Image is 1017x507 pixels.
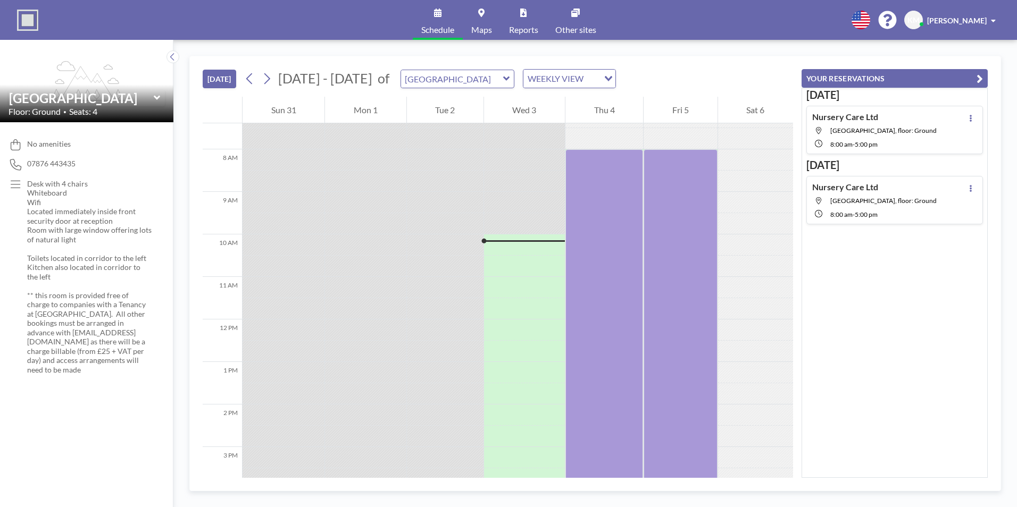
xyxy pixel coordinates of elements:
span: Westhill BC Meeting Room, floor: Ground [830,197,937,205]
p: Toilets located in corridor to the left [27,253,152,263]
span: KM [907,15,920,25]
span: Reports [509,26,538,34]
h3: [DATE] [806,88,983,102]
div: 9 AM [203,192,242,234]
div: 7 AM [203,107,242,149]
div: 8 AM [203,149,242,192]
span: [PERSON_NAME] [927,16,987,25]
div: Mon 1 [325,97,406,123]
span: Maps [471,26,492,34]
p: Desk with 4 chairs [27,179,152,189]
input: Westhill BC Meeting Room [401,70,503,88]
span: - [853,140,855,148]
p: Room with large window offering lots of natural light [27,225,152,244]
div: Wed 3 [484,97,565,123]
button: [DATE] [203,70,236,88]
span: • [63,108,66,115]
h4: Nursery Care Ltd [812,112,878,122]
p: Located immediately inside front security door at reception [27,207,152,225]
div: Sat 6 [718,97,793,123]
span: Floor: Ground [9,106,61,117]
div: 12 PM [203,319,242,362]
div: 3 PM [203,447,242,489]
div: Fri 5 [644,97,717,123]
span: 8:00 AM [830,140,853,148]
span: 5:00 PM [855,140,878,148]
div: 10 AM [203,234,242,277]
span: [DATE] - [DATE] [278,70,372,86]
span: of [378,70,389,87]
span: 5:00 PM [855,210,878,218]
span: Other sites [555,26,596,34]
div: 11 AM [203,277,242,319]
div: 2 PM [203,404,242,447]
span: Schedule [421,26,454,34]
input: Search for option [587,72,598,86]
span: 07876 443435 [27,159,76,168]
input: Westhill BC Meeting Room [9,90,154,106]
span: Westhill BC Meeting Room, floor: Ground [830,126,937,134]
h4: Nursery Care Ltd [812,182,878,192]
p: Wifi [27,198,152,207]
span: 8:00 AM [830,210,853,218]
div: 1 PM [203,362,242,404]
div: Search for option [523,70,615,88]
span: WEEKLY VIEW [526,72,586,86]
p: Kitchen also located in corridor to the left [27,263,152,281]
p: Whiteboard [27,188,152,198]
span: Seats: 4 [69,106,97,117]
span: No amenities [27,139,71,149]
div: Thu 4 [565,97,643,123]
h3: [DATE] [806,158,983,172]
span: - [853,210,855,218]
p: ** this room is provided free of charge to companies with a Tenancy at [GEOGRAPHIC_DATA]. All oth... [27,291,152,375]
div: Sun 31 [243,97,324,123]
img: organization-logo [17,10,38,31]
div: Tue 2 [407,97,484,123]
button: YOUR RESERVATIONS [802,69,988,88]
